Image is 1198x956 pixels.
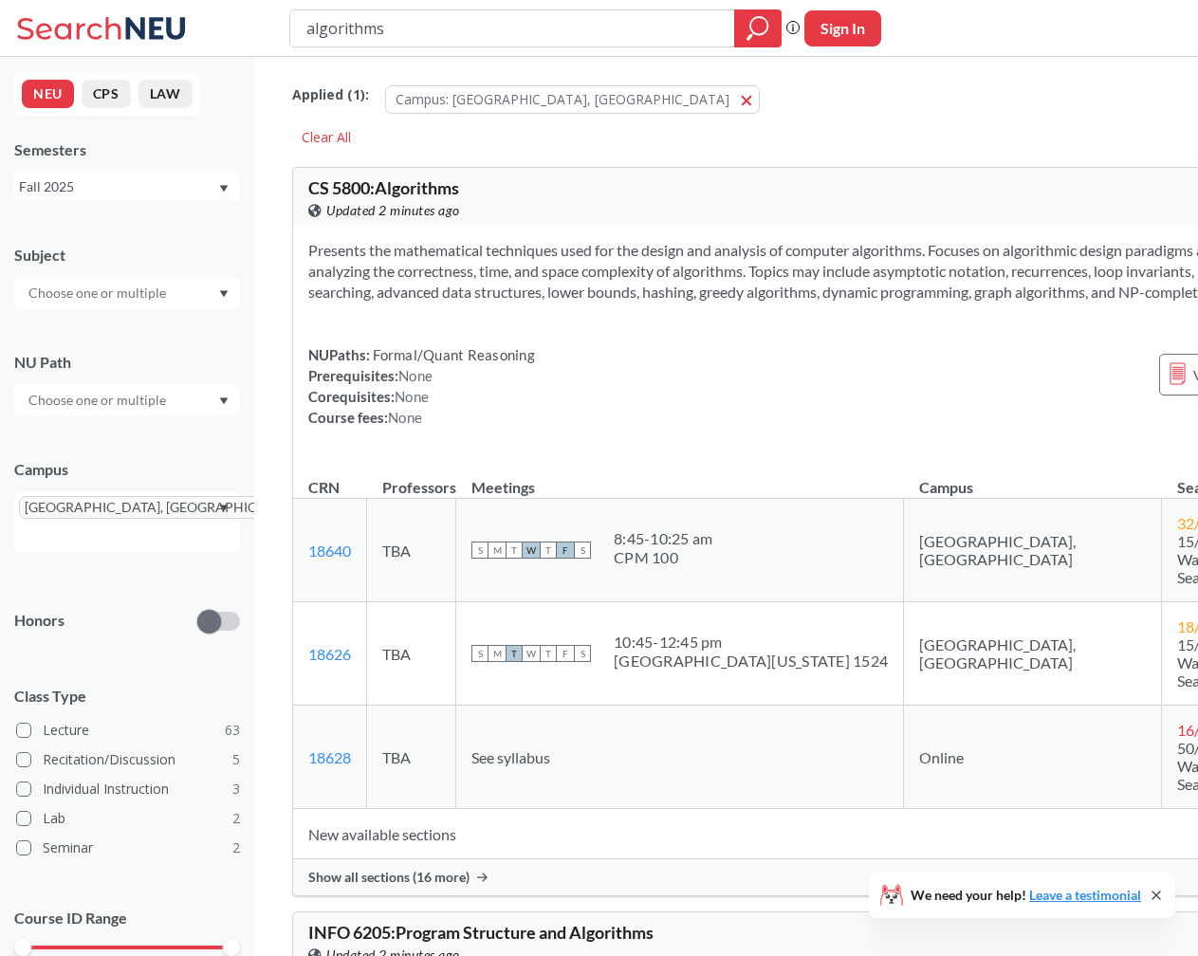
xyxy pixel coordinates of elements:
span: M [488,645,506,662]
svg: magnifying glass [746,15,769,42]
div: Semesters [14,139,240,160]
input: Class, professor, course number, "phrase" [304,12,721,45]
label: Individual Instruction [16,777,240,801]
span: Applied ( 1 ): [292,84,369,105]
td: [GEOGRAPHIC_DATA], [GEOGRAPHIC_DATA] [904,499,1162,602]
button: NEU [22,80,74,108]
div: Clear All [292,123,360,152]
button: CPS [82,80,131,108]
label: Lab [16,806,240,831]
span: T [540,645,557,662]
div: CPM 100 [614,548,712,567]
td: Online [904,706,1162,809]
span: [GEOGRAPHIC_DATA], [GEOGRAPHIC_DATA]X to remove pill [19,496,321,519]
svg: Dropdown arrow [219,185,229,193]
span: 2 [232,808,240,829]
label: Seminar [16,836,240,860]
p: Course ID Range [14,908,240,929]
input: Choose one or multiple [19,389,178,412]
th: Meetings [456,458,904,499]
svg: Dropdown arrow [219,505,229,512]
span: S [471,542,488,559]
div: Fall 2025 [19,176,217,197]
button: Sign In [804,10,881,46]
span: 3 [232,779,240,800]
td: TBA [367,499,456,602]
span: 5 [232,749,240,770]
span: F [557,645,574,662]
p: Honors [14,610,65,632]
span: None [398,367,433,384]
div: [GEOGRAPHIC_DATA], [GEOGRAPHIC_DATA]X to remove pillDropdown arrow [14,491,240,552]
span: CS 5800 : Algorithms [308,177,459,198]
span: INFO 6205 : Program Structure and Algorithms [308,922,654,943]
span: Show all sections (16 more) [308,869,470,886]
a: 18628 [308,748,351,766]
span: Campus: [GEOGRAPHIC_DATA], [GEOGRAPHIC_DATA] [396,90,729,108]
span: S [471,645,488,662]
a: 18640 [308,542,351,560]
span: Formal/Quant Reasoning [370,346,535,363]
span: None [388,409,422,426]
div: magnifying glass [734,9,782,47]
span: S [574,645,591,662]
span: F [557,542,574,559]
span: We need your help! [911,889,1141,902]
div: NU Path [14,352,240,373]
div: NUPaths: Prerequisites: Corequisites: Course fees: [308,344,535,428]
div: [GEOGRAPHIC_DATA][US_STATE] 1524 [614,652,888,671]
button: Campus: [GEOGRAPHIC_DATA], [GEOGRAPHIC_DATA] [385,85,760,114]
a: 18626 [308,645,351,663]
span: T [540,542,557,559]
svg: Dropdown arrow [219,290,229,298]
span: S [574,542,591,559]
span: 63 [225,720,240,741]
span: T [506,542,523,559]
div: CRN [308,477,340,498]
span: See syllabus [471,748,550,766]
div: Campus [14,459,240,480]
div: Dropdown arrow [14,384,240,416]
td: TBA [367,602,456,706]
label: Lecture [16,718,240,743]
div: Dropdown arrow [14,277,240,309]
a: Leave a testimonial [1029,887,1141,903]
div: Fall 2025Dropdown arrow [14,172,240,202]
div: 8:45 - 10:25 am [614,529,712,548]
span: W [523,542,540,559]
th: Campus [904,458,1162,499]
span: T [506,645,523,662]
span: None [395,388,429,405]
input: Choose one or multiple [19,282,178,304]
svg: Dropdown arrow [219,397,229,405]
button: LAW [138,80,193,108]
div: Subject [14,245,240,266]
div: 10:45 - 12:45 pm [614,633,888,652]
span: 2 [232,837,240,858]
span: Updated 2 minutes ago [326,200,460,221]
span: M [488,542,506,559]
td: TBA [367,706,456,809]
span: Class Type [14,686,240,707]
span: W [523,645,540,662]
th: Professors [367,458,456,499]
td: [GEOGRAPHIC_DATA], [GEOGRAPHIC_DATA] [904,602,1162,706]
label: Recitation/Discussion [16,747,240,772]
